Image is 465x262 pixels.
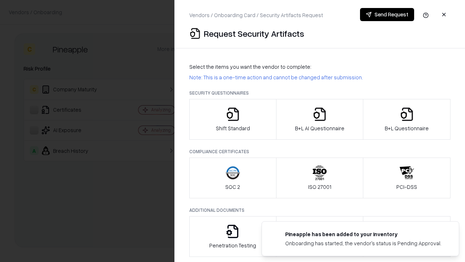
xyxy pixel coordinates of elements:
p: Compliance Certificates [189,148,450,155]
p: Note: This is a one-time action and cannot be changed after submission. [189,74,450,81]
p: Additional Documents [189,207,450,213]
p: Shift Standard [216,124,250,132]
p: B+L AI Questionnaire [295,124,344,132]
button: B+L Questionnaire [363,99,450,140]
button: Privacy Policy [276,216,364,257]
button: Shift Standard [189,99,276,140]
button: B+L AI Questionnaire [276,99,364,140]
button: PCI-DSS [363,158,450,198]
p: B+L Questionnaire [385,124,429,132]
p: PCI-DSS [396,183,417,191]
div: Onboarding has started, the vendor's status is Pending Approval. [285,239,441,247]
p: Select the items you want the vendor to complete: [189,63,450,71]
p: SOC 2 [225,183,240,191]
button: Send Request [360,8,414,21]
p: Vendors / Onboarding Card / Security Artifacts Request [189,11,323,19]
button: SOC 2 [189,158,276,198]
p: Penetration Testing [209,242,256,249]
button: Penetration Testing [189,216,276,257]
p: ISO 27001 [308,183,331,191]
button: Data Processing Agreement [363,216,450,257]
div: Pineapple has been added to your inventory [285,230,441,238]
p: Security Questionnaires [189,90,450,96]
p: Request Security Artifacts [204,28,304,39]
img: pineappleenergy.com [271,230,279,239]
button: ISO 27001 [276,158,364,198]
